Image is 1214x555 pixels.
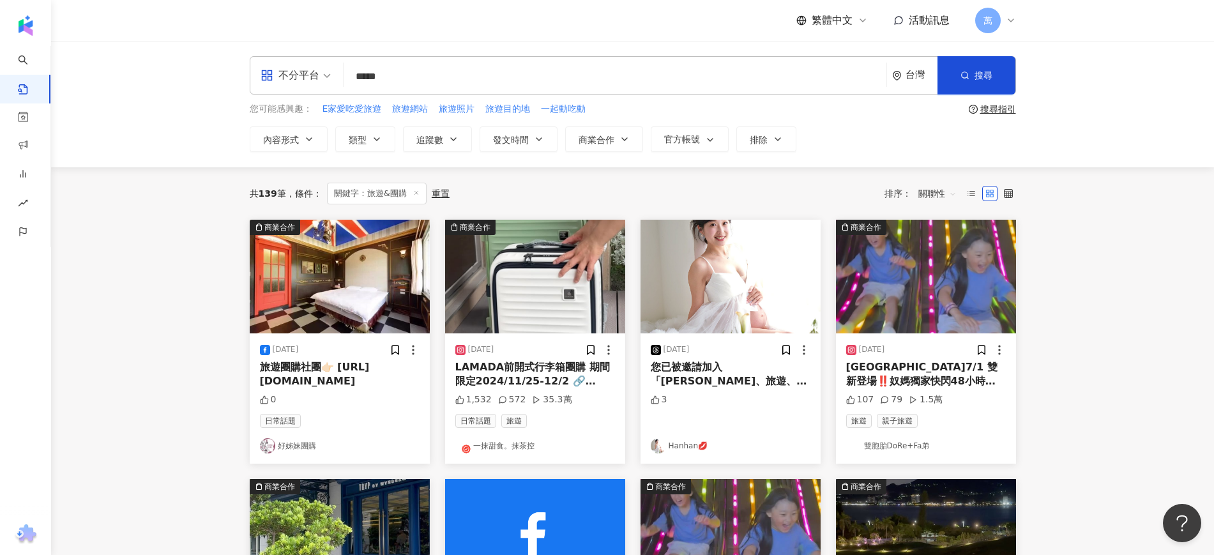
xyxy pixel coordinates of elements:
div: post-image商業合作 [445,220,625,333]
span: E家愛吃愛旅遊 [322,103,382,116]
button: 旅遊照片 [438,102,475,116]
span: 親子旅遊 [877,414,918,428]
button: 排除 [736,126,796,152]
span: environment [892,71,902,80]
a: KOL Avatar一抹甜食。抹茶控 [455,438,615,453]
div: [DATE] [664,344,690,355]
img: post-image [445,220,625,333]
span: 旅遊網站 [392,103,428,116]
div: 台灣 [906,70,937,80]
div: 1,532 [455,393,492,406]
button: 搜尋 [937,56,1015,95]
span: 排除 [750,135,768,145]
a: KOL Avatar好姊妹團購 [260,438,420,453]
div: 重置 [432,188,450,199]
img: post-image [250,220,430,333]
span: 關聯性 [918,183,957,204]
span: 內容形式 [263,135,299,145]
span: appstore [261,69,273,82]
span: 您可能感興趣： [250,103,312,116]
span: 官方帳號 [664,134,700,144]
span: 旅遊 [846,414,872,428]
img: KOL Avatar [260,438,275,453]
div: 商業合作 [655,480,686,493]
span: 旅遊目的地 [485,103,530,116]
span: LAMADA前開式行李箱團購 期間限定2024/11/25-12/2 🔗 [URL][DOMAIN_NAME] （下單連結私訊我or點主頁連結or留言+1拿） ✨任選免運✨ 團購客服：@GINN... [455,361,612,459]
iframe: Help Scout Beacon - Open [1163,504,1201,542]
div: 搜尋指引 [980,104,1016,114]
button: 追蹤數 [403,126,472,152]
div: 共 筆 [250,188,286,199]
span: 商業合作 [579,135,614,145]
a: search [18,46,43,96]
span: 搜尋 [975,70,992,80]
div: 35.3萬 [532,393,572,406]
div: [DATE] [468,344,494,355]
button: 一起動吃動 [540,102,586,116]
span: 活動訊息 [909,14,950,26]
span: 旅遊 [501,414,527,428]
div: 3 [651,393,667,406]
button: 旅遊網站 [391,102,429,116]
span: 旅遊照片 [439,103,474,116]
span: 萬 [983,13,992,27]
button: 類型 [335,126,395,152]
span: 類型 [349,135,367,145]
span: question-circle [969,105,978,114]
a: KOL Avatar雙胞胎DoRe+Fa弟 [846,438,1006,453]
img: KOL Avatar [455,438,471,453]
div: 商業合作 [264,480,295,493]
span: 發文時間 [493,135,529,145]
div: 商業合作 [264,221,295,234]
img: post-image [641,220,821,333]
button: E家愛吃愛旅遊 [322,102,383,116]
div: 不分平台 [261,65,319,86]
button: 內容形式 [250,126,328,152]
button: 發文時間 [480,126,558,152]
div: 商業合作 [851,221,881,234]
div: 0 [260,393,277,406]
button: 官方帳號 [651,126,729,152]
div: 107 [846,393,874,406]
div: 79 [880,393,902,406]
span: 日常話題 [260,414,301,428]
button: 旅遊目的地 [485,102,531,116]
div: [DATE] [859,344,885,355]
div: 商業合作 [851,480,881,493]
span: 139 [259,188,277,199]
img: logo icon [15,15,36,36]
img: KOL Avatar [846,438,861,453]
span: 關鍵字：旅遊&團購 [327,183,427,204]
button: 商業合作 [565,126,643,152]
div: post-image商業合作 [836,220,1016,333]
span: 條件 ： [286,188,322,199]
span: 繁體中文 [812,13,853,27]
div: 商業合作 [460,221,490,234]
div: 572 [498,393,526,406]
a: KOL AvatarHanhan💋 [651,438,810,453]
img: post-image [836,220,1016,333]
div: post-image商業合作 [250,220,430,333]
img: chrome extension [13,524,38,545]
span: 您已被邀請加入「[PERSON_NAME]、旅遊、團購✈️🔆」！請點選以下連結加入社群！ [URL][DOMAIN_NAME] [651,361,809,416]
div: [DATE] [273,344,299,355]
span: 追蹤數 [416,135,443,145]
div: 排序： [884,183,964,204]
span: 日常話題 [455,414,496,428]
div: 1.5萬 [909,393,943,406]
span: 旅遊團購社團👉🏻 [URL][DOMAIN_NAME] [260,361,370,387]
span: rise [18,190,28,219]
img: KOL Avatar [651,438,666,453]
span: 一起動吃動 [541,103,586,116]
